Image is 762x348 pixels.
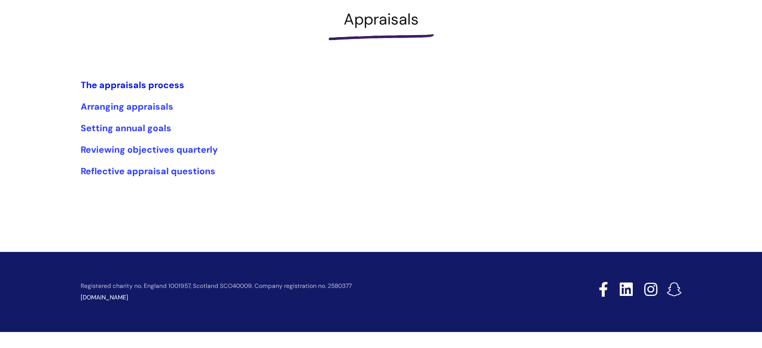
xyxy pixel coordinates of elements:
[81,165,215,177] a: Reflective appraisal questions
[81,293,128,301] a: [DOMAIN_NAME]
[81,283,528,289] p: Registered charity no. England 1001957, Scotland SCO40009. Company registration no. 2580377
[81,144,218,156] a: Reviewing objectives quarterly
[81,122,171,134] a: Setting annual goals
[81,10,682,29] h1: Appraisals
[81,101,173,113] a: Arranging appraisals
[81,79,184,91] a: The appraisals process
